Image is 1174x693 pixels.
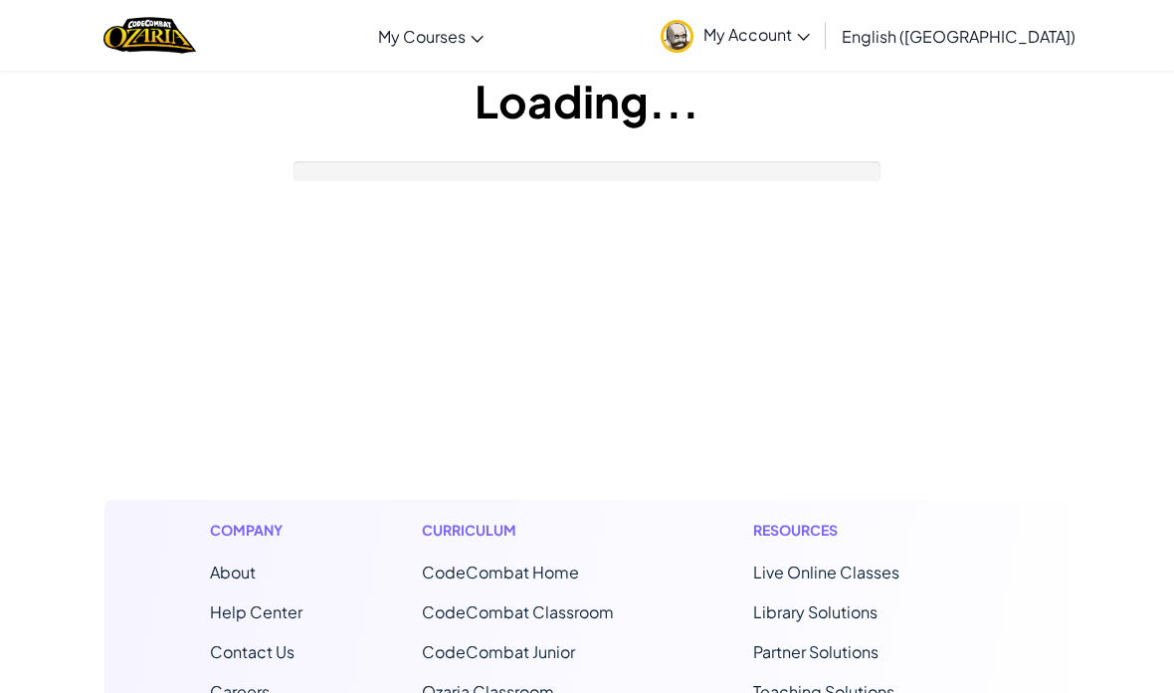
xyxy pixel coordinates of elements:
[210,562,256,582] a: About
[753,641,879,662] a: Partner Solutions
[368,9,493,63] a: My Courses
[210,520,302,541] h1: Company
[703,24,810,45] span: My Account
[210,601,302,622] a: Help Center
[103,15,196,56] a: Ozaria by CodeCombat logo
[842,26,1076,47] span: English ([GEOGRAPHIC_DATA])
[422,562,579,582] span: CodeCombat Home
[103,15,196,56] img: Home
[422,641,575,662] a: CodeCombat Junior
[651,4,820,67] a: My Account
[753,520,965,541] h1: Resources
[378,26,466,47] span: My Courses
[661,20,693,53] img: avatar
[422,601,614,622] a: CodeCombat Classroom
[753,562,899,582] a: Live Online Classes
[753,601,878,622] a: Library Solutions
[832,9,1085,63] a: English ([GEOGRAPHIC_DATA])
[210,641,294,662] span: Contact Us
[422,520,634,541] h1: Curriculum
